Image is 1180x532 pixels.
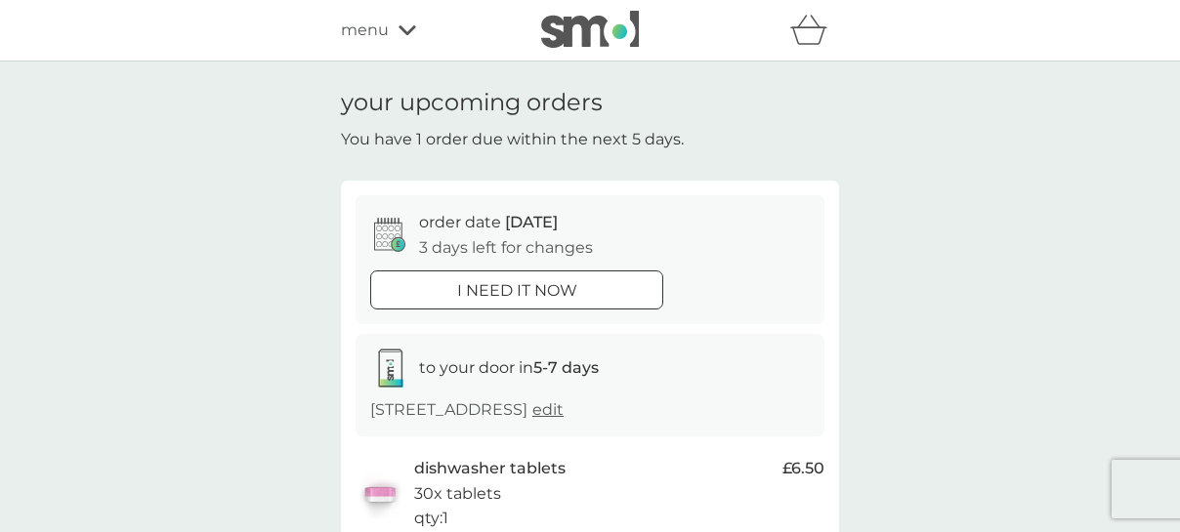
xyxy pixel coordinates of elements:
h1: your upcoming orders [341,89,603,117]
strong: 5-7 days [533,358,599,377]
p: You have 1 order due within the next 5 days. [341,127,684,152]
div: basket [790,11,839,50]
img: smol [541,11,639,48]
p: i need it now [457,278,577,304]
p: dishwasher tablets [414,456,566,481]
span: [DATE] [505,213,558,231]
span: menu [341,18,389,43]
p: 30x tablets [414,481,501,507]
p: order date [419,210,558,235]
span: to your door in [419,358,599,377]
button: i need it now [370,270,663,309]
span: £6.50 [782,456,824,481]
a: edit [532,400,564,419]
p: [STREET_ADDRESS] [370,397,564,423]
p: qty : 1 [414,506,448,531]
p: 3 days left for changes [419,235,593,261]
